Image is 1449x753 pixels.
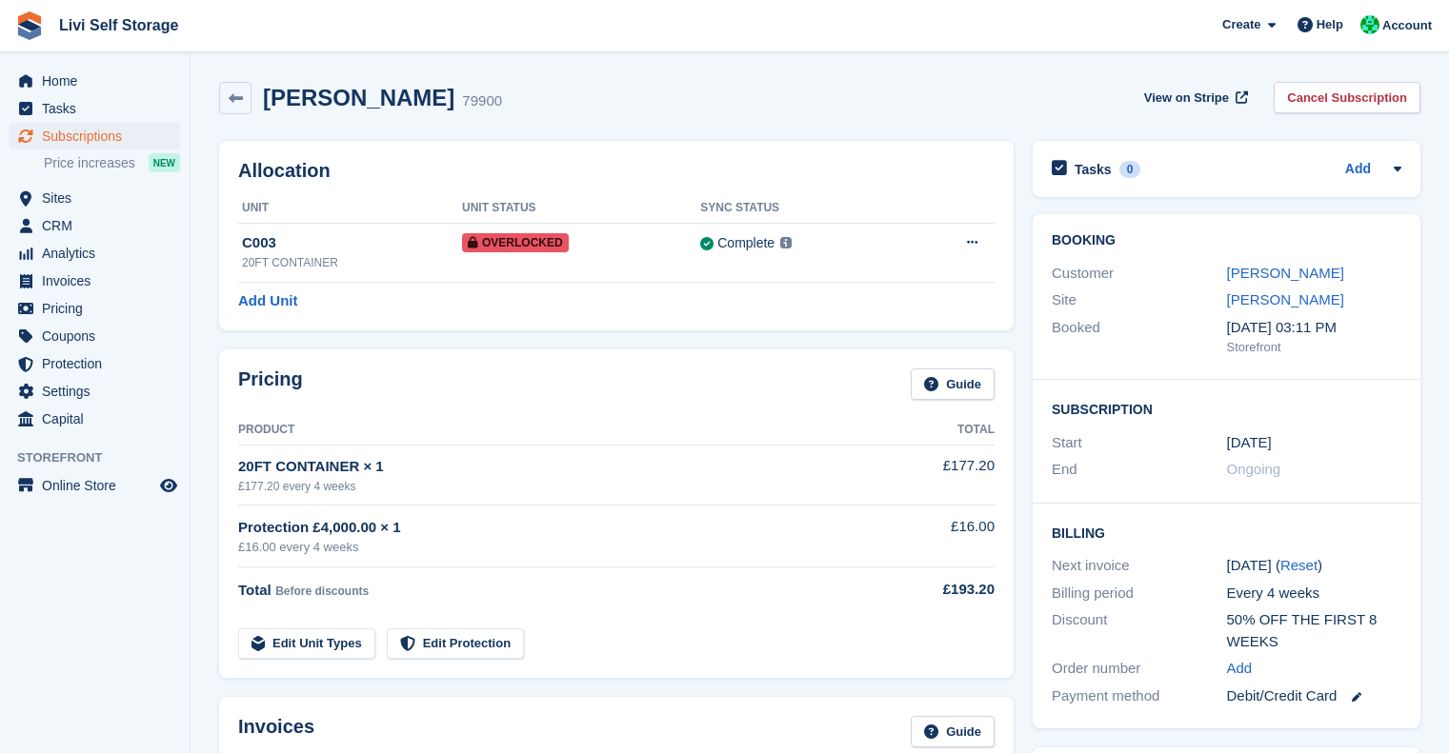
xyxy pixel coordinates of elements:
a: [PERSON_NAME] [1227,291,1344,307]
span: Pricing [42,295,156,322]
div: Site [1052,289,1227,311]
span: Before discounts [275,585,369,598]
span: Create [1222,15,1260,34]
a: menu [10,350,180,377]
th: Sync Status [700,193,905,224]
a: Preview store [157,474,180,497]
div: £16.00 every 4 weeks [238,538,878,557]
h2: Booking [1052,233,1401,248]
a: menu [10,323,180,349]
div: C003 [242,232,462,254]
a: Reset [1280,557,1318,573]
div: NEW [149,153,180,172]
div: Start [1052,432,1227,454]
div: Booked [1052,317,1227,357]
div: Every 4 weeks [1227,583,1402,604]
a: menu [10,406,180,432]
img: stora-icon-8386f47178a22dfd0bd8f6a31ec36ba5ce8667c1dd55bd0f319d3a0aa187defe.svg [15,11,44,40]
span: Coupons [42,323,156,349]
h2: Billing [1052,523,1401,542]
a: Edit Unit Types [238,628,375,660]
span: Invoices [42,268,156,294]
a: menu [10,212,180,239]
span: Total [238,582,272,598]
div: 79900 [462,90,502,112]
th: Product [238,415,878,446]
a: Guide [911,368,995,400]
a: menu [10,295,180,322]
h2: Tasks [1075,161,1112,178]
a: menu [10,472,180,499]
th: Unit Status [462,193,700,224]
span: Online Store [42,472,156,499]
div: Next invoice [1052,555,1227,577]
th: Unit [238,193,462,224]
span: Capital [42,406,156,432]
a: Edit Protection [387,628,524,660]
div: [DATE] ( ) [1227,555,1402,577]
span: Sites [42,185,156,211]
div: 20FT CONTAINER [242,254,462,271]
img: Joe Robertson [1360,15,1379,34]
div: £193.20 [878,579,995,601]
a: View on Stripe [1137,82,1252,113]
h2: Pricing [238,368,303,400]
span: Tasks [42,95,156,122]
div: 50% OFF THE FIRST 8 WEEKS [1227,609,1402,652]
a: Cancel Subscription [1274,82,1420,113]
th: Total [878,415,995,446]
div: End [1052,459,1227,481]
span: Analytics [42,240,156,267]
div: Debit/Credit Card [1227,685,1402,707]
span: Home [42,68,156,94]
a: menu [10,268,180,294]
span: Settings [42,378,156,405]
h2: Subscription [1052,399,1401,418]
td: £177.20 [878,445,995,505]
td: £16.00 [878,505,995,567]
h2: [PERSON_NAME] [263,85,454,110]
div: Complete [717,233,775,253]
h2: Allocation [238,160,995,182]
h2: Invoices [238,716,314,747]
div: Order number [1052,658,1227,680]
a: Guide [911,716,995,747]
span: Price increases [44,154,135,172]
a: Add Unit [238,290,297,312]
div: Billing period [1052,583,1227,604]
a: menu [10,185,180,211]
a: menu [10,68,180,94]
a: menu [10,123,180,149]
span: CRM [42,212,156,239]
div: £177.20 every 4 weeks [238,478,878,495]
a: Add [1227,658,1253,680]
span: View on Stripe [1144,89,1229,108]
img: icon-info-grey-7440780725fd019a000dd9b08b2336e03edf1995a4989e88bcd33f0948082b44.svg [780,237,792,248]
div: 0 [1119,161,1141,178]
a: menu [10,95,180,122]
span: Ongoing [1227,461,1281,477]
div: Protection £4,000.00 × 1 [238,517,878,539]
a: Add [1345,159,1371,181]
span: Overlocked [462,233,569,252]
div: Discount [1052,609,1227,652]
span: Protection [42,350,156,377]
div: Payment method [1052,685,1227,707]
div: 20FT CONTAINER × 1 [238,456,878,478]
a: menu [10,240,180,267]
div: Customer [1052,263,1227,285]
a: menu [10,378,180,405]
div: [DATE] 03:11 PM [1227,317,1402,339]
span: Account [1382,16,1432,35]
span: Help [1317,15,1343,34]
div: Storefront [1227,338,1402,357]
a: Livi Self Storage [51,10,186,41]
span: Subscriptions [42,123,156,149]
a: Price increases NEW [44,152,180,173]
time: 2025-04-01 00:00:00 UTC [1227,432,1272,454]
span: Storefront [17,448,190,467]
a: [PERSON_NAME] [1227,265,1344,281]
